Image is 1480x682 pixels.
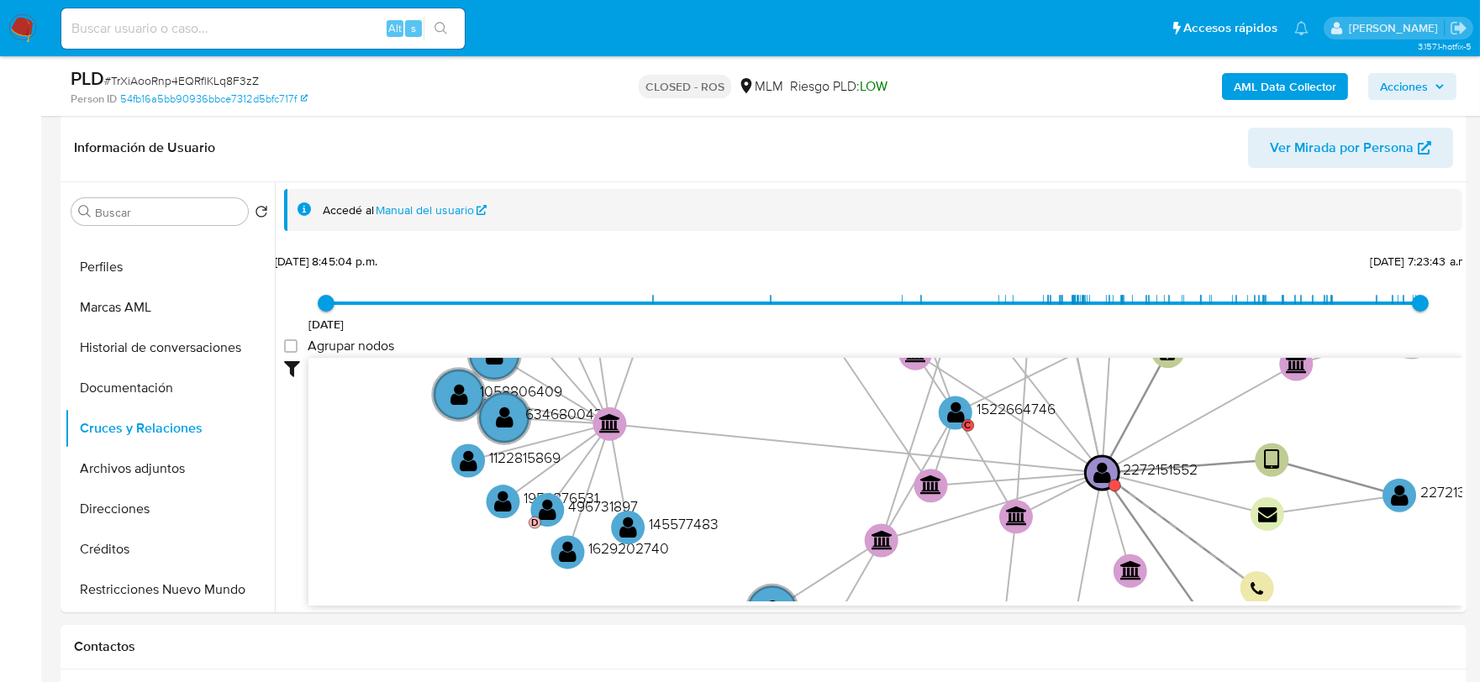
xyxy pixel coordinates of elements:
[65,610,275,650] button: Lista Interna
[515,340,582,361] text: 1183192136
[1450,19,1467,37] a: Salir
[531,515,539,530] text: D
[74,638,1453,655] h1: Contactos
[65,247,275,287] button: Perfiles
[495,489,513,513] text: 
[1258,505,1277,523] text: 
[738,77,783,96] div: MLM
[424,17,458,40] button: search-icon
[255,205,268,223] button: Volver al orden por defecto
[486,342,503,366] text: 
[619,515,637,539] text: 
[65,328,275,368] button: Historial de conversaciones
[308,338,394,354] span: Agrupar nodos
[275,253,377,270] span: [DATE] 8:45:04 p.m.
[120,92,308,107] a: 54fb16a5bb90936bbce7312d5bfc717f
[377,202,487,218] a: Manual del usuario
[539,497,556,522] text: 
[1251,581,1264,597] text: 
[323,202,374,218] span: Accedé al
[95,205,241,220] input: Buscar
[1371,253,1471,270] span: [DATE] 7:23:43 a.m.
[649,513,719,534] text: 145577483
[921,475,943,495] text: 
[74,139,215,156] h1: Información de Usuario
[65,529,275,569] button: Créditos
[1248,128,1453,168] button: Ver Mirada por Persona
[977,398,1056,419] text: 1522664746
[560,539,577,564] text: 
[65,489,275,529] button: Direcciones
[71,65,104,92] b: PLD
[388,20,402,36] span: Alt
[104,72,259,89] span: # TrXiAooRnp4EQRflKLq8F3zZ
[411,20,416,36] span: s
[1349,20,1444,36] p: dalia.goicochea@mercadolibre.com.mx
[793,596,856,617] text: 46541937
[764,598,782,622] text: 
[1391,482,1409,506] text: 
[568,496,638,517] text: 496731897
[1093,460,1111,485] text: 
[524,487,599,508] text: 1954876531
[284,339,298,353] input: Agrupar nodos
[1286,353,1308,373] text: 
[1380,73,1428,100] span: Acciones
[639,75,731,98] p: CLOSED - ROS
[460,448,477,472] text: 
[65,368,275,408] button: Documentación
[308,316,345,333] span: [DATE]
[525,403,603,424] text: 634680043
[71,92,117,107] b: Person ID
[61,18,465,39] input: Buscar usuario o caso...
[860,76,887,96] span: LOW
[1120,560,1142,580] text: 
[65,449,275,489] button: Archivos adjuntos
[1294,21,1309,35] a: Notificaciones
[872,529,893,549] text: 
[78,205,92,218] button: Buscar
[599,413,621,433] text: 
[1368,73,1456,100] button: Acciones
[1123,459,1198,480] text: 2272151552
[1234,73,1336,100] b: AML Data Collector
[65,287,275,328] button: Marcas AML
[1006,506,1028,526] text: 
[65,408,275,449] button: Cruces y Relaciones
[1183,19,1277,37] span: Accesos rápidos
[790,77,887,96] span: Riesgo PLD:
[1264,448,1280,472] text: 
[489,446,561,467] text: 1122815869
[496,405,514,429] text: 
[1270,128,1414,168] span: Ver Mirada por Persona
[480,380,562,401] text: 1058806409
[589,538,670,559] text: 1629202740
[1418,39,1472,53] span: 3.157.1-hotfix-5
[964,417,971,433] text: C
[947,400,965,424] text: 
[65,569,275,610] button: Restricciones Nuevo Mundo
[450,381,468,406] text: 
[1222,73,1348,100] button: AML Data Collector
